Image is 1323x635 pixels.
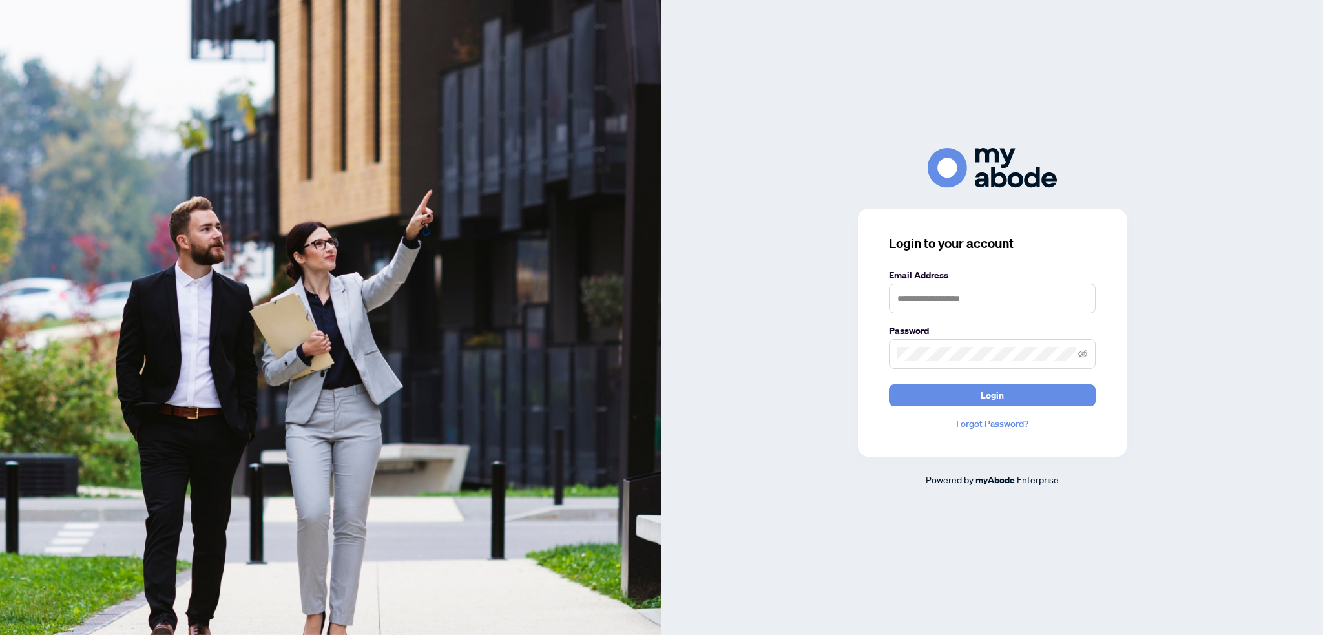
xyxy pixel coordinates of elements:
[889,234,1096,253] h3: Login to your account
[889,324,1096,338] label: Password
[926,474,974,485] span: Powered by
[975,473,1015,487] a: myAbode
[889,384,1096,406] button: Login
[1078,349,1087,359] span: eye-invisible
[889,417,1096,431] a: Forgot Password?
[981,385,1004,406] span: Login
[1017,474,1059,485] span: Enterprise
[889,268,1096,282] label: Email Address
[928,148,1057,187] img: ma-logo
